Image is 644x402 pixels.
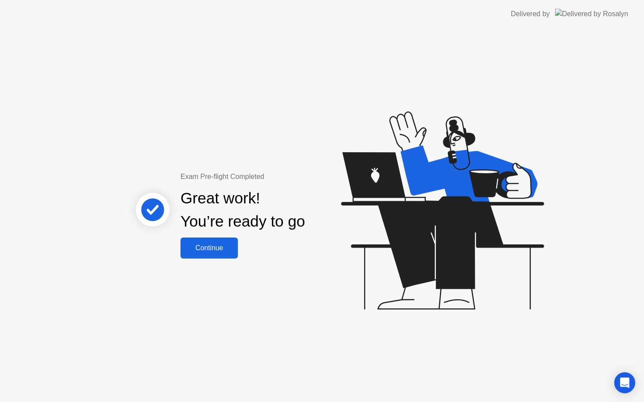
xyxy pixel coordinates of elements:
[183,244,235,252] div: Continue
[180,187,305,233] div: Great work! You’re ready to go
[180,238,238,259] button: Continue
[555,9,628,19] img: Delivered by Rosalyn
[511,9,550,19] div: Delivered by
[180,171,361,182] div: Exam Pre-flight Completed
[614,372,635,393] div: Open Intercom Messenger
